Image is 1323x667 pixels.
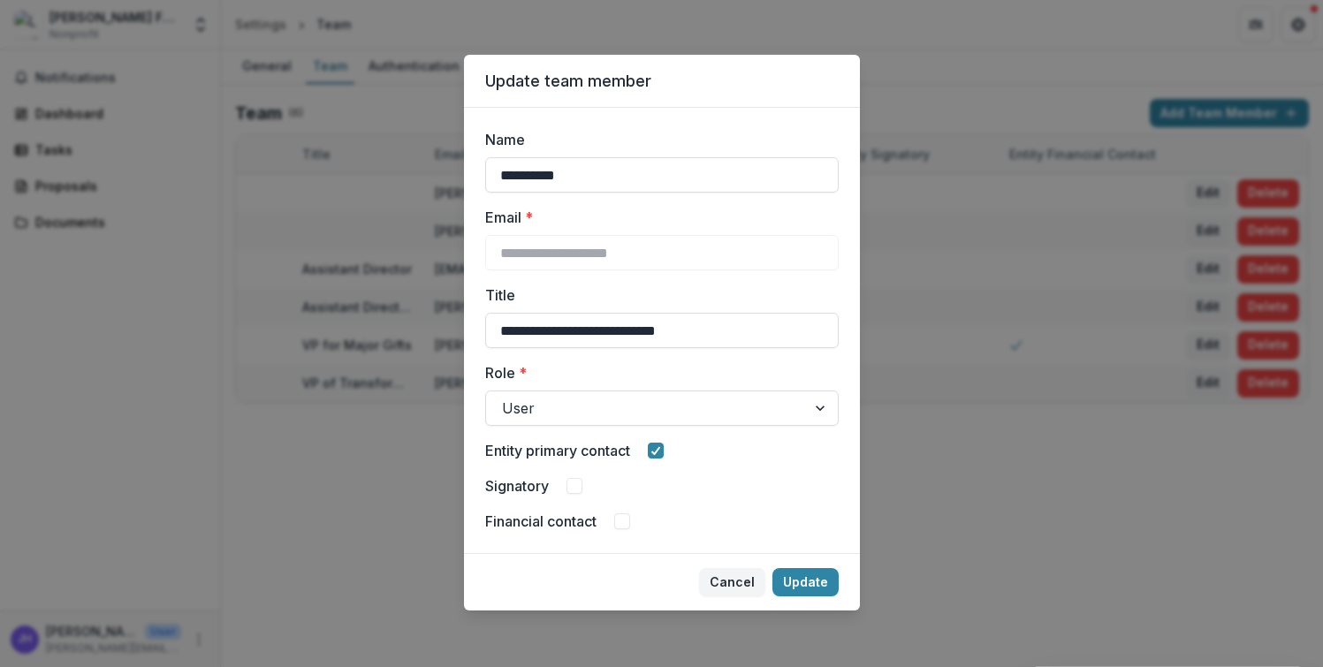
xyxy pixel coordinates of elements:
label: Financial contact [485,511,597,532]
label: Email [485,207,828,228]
label: Name [485,129,828,150]
label: Role [485,362,828,383]
label: Signatory [485,475,549,496]
header: Update team member [464,55,860,108]
button: Cancel [699,568,765,596]
label: Title [485,284,828,306]
label: Entity primary contact [485,440,630,461]
button: Update [772,568,839,596]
